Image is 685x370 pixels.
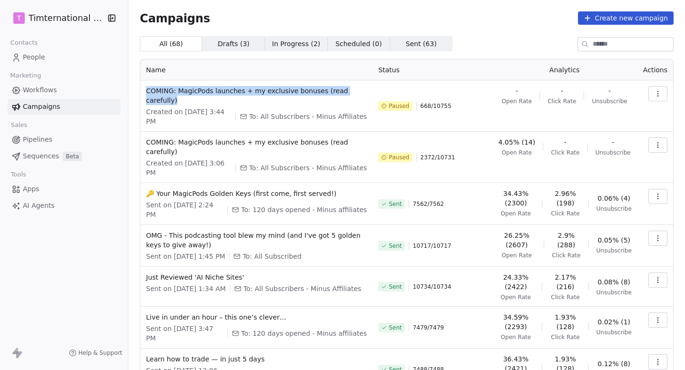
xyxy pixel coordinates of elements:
[501,210,531,217] span: Open Rate
[413,324,444,331] span: 7479 / 7479
[564,137,567,147] span: -
[8,82,120,98] a: Workflows
[597,359,630,369] span: 0.12% (8)
[146,137,367,156] span: COMING: MagicPods launches + my exclusive bonuses (read carefully)
[501,252,532,259] span: Open Rate
[17,13,21,23] span: T
[241,205,367,214] span: To: 120 days opened - Minus affiliates
[241,329,367,338] span: To: 120 days opened - Minus affiliates
[272,39,321,49] span: In Progress ( 2 )
[146,324,224,343] span: Sent on [DATE] 3:47 PM
[146,284,226,293] span: Sent on [DATE] 1:34 AM
[597,317,630,327] span: 0.02% (1)
[389,102,409,110] span: Paused
[8,148,120,164] a: SequencesBeta
[389,242,401,250] span: Sent
[249,163,367,173] span: To: All Subscribers - Minus Affiliates
[413,242,451,250] span: 10717 / 10717
[23,184,39,194] span: Apps
[578,11,674,25] button: Create new campaign
[23,102,60,112] span: Campaigns
[413,200,444,208] span: 7562 / 7562
[502,97,532,105] span: Open Rate
[597,235,630,245] span: 0.05% (5)
[146,86,367,105] span: COMING: MagicPods launches + my exclusive bonuses (read carefully)
[140,59,372,80] th: Name
[146,252,225,261] span: Sent on [DATE] 1:45 PM
[499,137,536,147] span: 4.05% (14)
[23,201,55,211] span: AI Agents
[146,200,224,219] span: Sent on [DATE] 2:24 PM
[597,194,630,203] span: 0.06% (4)
[23,135,52,145] span: Pipelines
[637,59,673,80] th: Actions
[597,289,632,296] span: Unsubscribe
[146,158,232,177] span: Created on [DATE] 3:06 PM
[8,99,120,115] a: Campaigns
[23,52,45,62] span: People
[501,293,531,301] span: Open Rate
[146,312,367,322] span: Live in under an hour – this one’s clever…
[552,252,580,259] span: Click Rate
[389,154,409,161] span: Paused
[497,231,536,250] span: 26.25% (2607)
[6,36,42,50] span: Contacts
[146,107,232,126] span: Created on [DATE] 3:44 PM
[7,167,30,182] span: Tools
[561,86,563,96] span: -
[146,273,367,282] span: Just Reviewed 'AI Niche Sites'
[497,312,534,331] span: 34.59% (2293)
[218,39,250,49] span: Drafts ( 3 )
[595,149,630,156] span: Unsubscribe
[8,49,120,65] a: People
[23,85,57,95] span: Workflows
[78,349,122,357] span: Help & Support
[335,39,382,49] span: Scheduled ( 0 )
[548,97,576,105] span: Click Rate
[597,277,630,287] span: 0.08% (8)
[8,198,120,214] a: AI Agents
[501,333,531,341] span: Open Rate
[244,284,362,293] span: To: All Subscribers - Minus Affiliates
[597,247,632,254] span: Unsubscribe
[29,12,105,24] span: Timternational B.V.
[551,149,579,156] span: Click Rate
[597,205,632,213] span: Unsubscribe
[63,152,82,161] span: Beta
[11,10,101,26] button: TTimternational B.V.
[551,210,579,217] span: Click Rate
[552,231,581,250] span: 2.9% (288)
[7,118,31,132] span: Sales
[249,112,367,121] span: To: All Subscribers - Minus Affiliates
[597,329,632,336] span: Unsubscribe
[8,181,120,197] a: Apps
[69,349,122,357] a: Help & Support
[608,86,611,96] span: -
[497,273,534,292] span: 24.33% (2422)
[497,189,534,208] span: 34.43% (2300)
[421,154,455,161] span: 2372 / 10731
[243,252,301,261] span: To: All Subscribed
[389,200,401,208] span: Sent
[550,189,581,208] span: 2.96% (198)
[389,324,401,331] span: Sent
[146,354,367,364] span: Learn how to trade — in just 5 days
[413,283,451,291] span: 10734 / 10734
[23,151,59,161] span: Sequences
[550,312,581,331] span: 1.93% (128)
[516,86,518,96] span: -
[140,11,210,25] span: Campaigns
[146,231,367,250] span: OMG - This podcasting tool blew my mind (and I've got 5 golden keys to give away!)
[421,102,451,110] span: 668 / 10755
[550,273,581,292] span: 2.17% (216)
[146,189,367,198] span: 🔑 Your MagicPods Golden Keys (first come, first served!)
[8,132,120,147] a: Pipelines
[406,39,437,49] span: Sent ( 63 )
[372,59,491,80] th: Status
[491,59,637,80] th: Analytics
[612,137,614,147] span: -
[502,149,532,156] span: Open Rate
[389,283,401,291] span: Sent
[592,97,627,105] span: Unsubscribe
[6,68,45,83] span: Marketing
